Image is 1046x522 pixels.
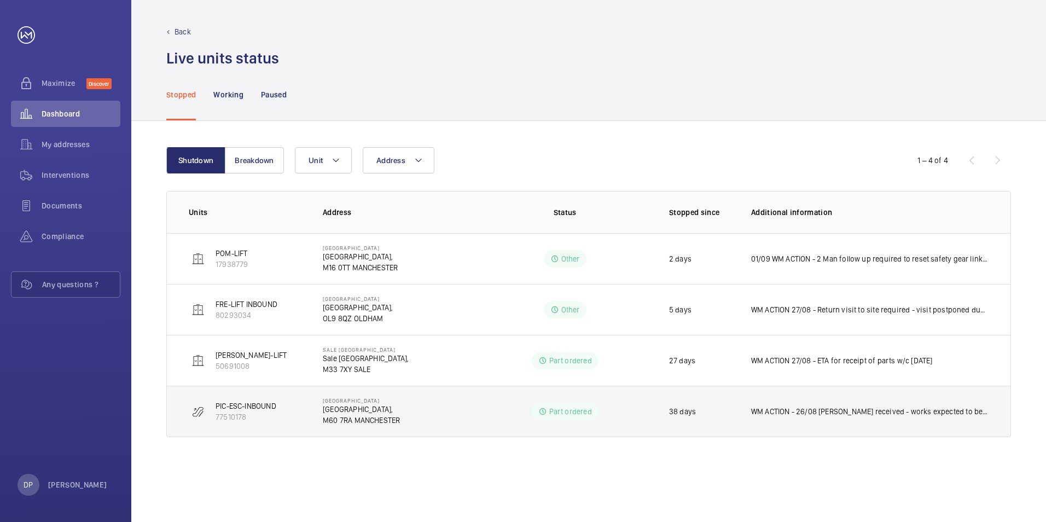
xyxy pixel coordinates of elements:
[216,310,277,321] p: 80293034
[24,479,33,490] p: DP
[42,78,86,89] span: Maximize
[216,411,276,422] p: 77510178
[42,139,120,150] span: My addresses
[669,253,691,264] p: 2 days
[213,89,243,100] p: Working
[669,406,696,417] p: 38 days
[323,415,400,426] p: M60 7RA MANCHESTER
[323,397,400,404] p: [GEOGRAPHIC_DATA]
[323,364,409,375] p: M33 7XY SALE
[225,147,284,173] button: Breakdown
[751,304,989,315] p: WM ACTION 27/08 - Return visit to site required - visit postponed due to torrential weather condi...
[323,295,393,302] p: [GEOGRAPHIC_DATA]
[323,207,478,218] p: Address
[166,48,279,68] h1: Live units status
[751,406,989,417] p: WM ACTION - 26/08 [PERSON_NAME] received - works expected to be complete w/c 01/09
[323,302,393,313] p: [GEOGRAPHIC_DATA],
[323,262,398,273] p: M16 0TT MANCHESTER
[189,207,305,218] p: Units
[166,89,196,100] p: Stopped
[216,401,276,411] p: PIC-ESC-INBOUND
[309,156,323,165] span: Unit
[323,404,400,415] p: [GEOGRAPHIC_DATA],
[86,78,112,89] span: Discover
[323,353,409,364] p: Sale [GEOGRAPHIC_DATA],
[216,299,277,310] p: FRE-LIFT INBOUND
[42,108,120,119] span: Dashboard
[323,346,409,353] p: Sale [GEOGRAPHIC_DATA]
[175,26,191,37] p: Back
[323,245,398,251] p: [GEOGRAPHIC_DATA]
[48,479,107,490] p: [PERSON_NAME]
[295,147,352,173] button: Unit
[191,303,205,316] img: elevator.svg
[42,279,120,290] span: Any questions ?
[751,253,989,264] p: 01/09 WM ACTION - 2 Man follow up required to reset safety gear linkage as not moving back to neu...
[323,251,398,262] p: [GEOGRAPHIC_DATA],
[751,207,989,218] p: Additional information
[216,259,248,270] p: 17938779
[191,405,205,418] img: escalator.svg
[191,252,205,265] img: elevator.svg
[42,200,120,211] span: Documents
[549,355,592,366] p: Part ordered
[561,253,580,264] p: Other
[669,304,691,315] p: 5 days
[216,248,248,259] p: POM-LIFT
[376,156,405,165] span: Address
[42,170,120,181] span: Interventions
[486,207,643,218] p: Status
[216,350,287,361] p: [PERSON_NAME]-LIFT
[216,361,287,372] p: 50691008
[42,231,120,242] span: Compliance
[561,304,580,315] p: Other
[917,155,948,166] div: 1 – 4 of 4
[363,147,434,173] button: Address
[751,355,933,366] p: WM ACTION 27/08 - ETA for receipt of parts w/c [DATE]
[549,406,592,417] p: Part ordered
[669,355,695,366] p: 27 days
[323,313,393,324] p: OL9 8QZ OLDHAM
[261,89,287,100] p: Paused
[191,354,205,367] img: elevator.svg
[166,147,225,173] button: Shutdown
[669,207,734,218] p: Stopped since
